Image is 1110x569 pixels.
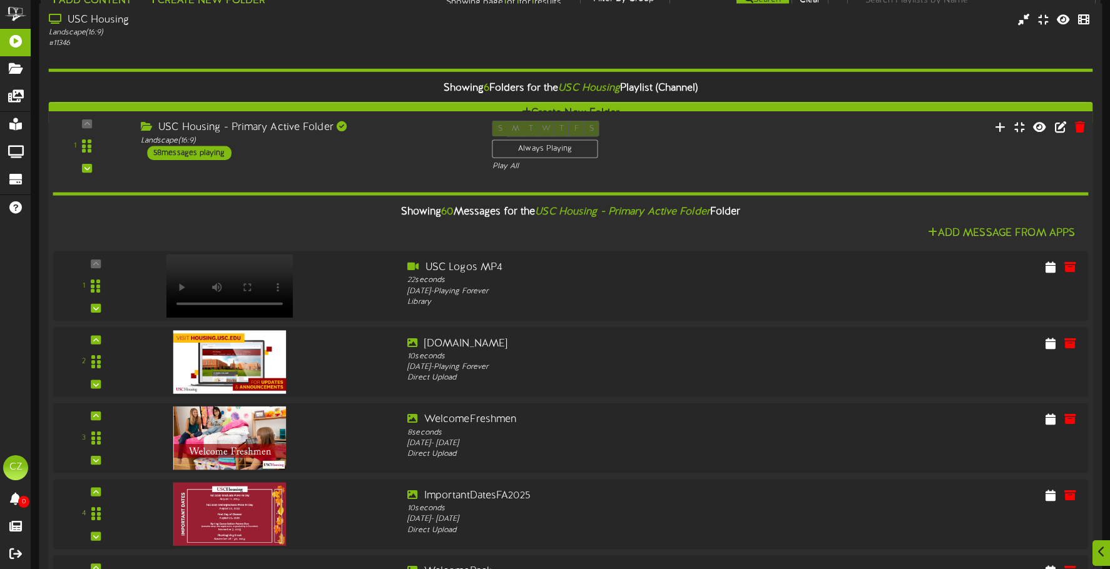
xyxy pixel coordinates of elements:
img: be6c3767-e068-41d9-b667-f3eb0086a26c.jpg [173,482,286,545]
i: USC Housing [558,83,619,94]
div: Showing Messages for the Folder [43,199,1098,226]
div: [DATE] - [DATE] [407,514,820,525]
div: 22 seconds [407,275,820,286]
button: Create New Folder [49,102,1093,125]
span: 6 [484,83,489,94]
div: USC Housing [49,13,473,28]
div: [DATE] - Playing Forever [407,286,820,296]
div: CZ [3,455,28,480]
img: f178b5d0-1b16-4a8b-8848-1ec877d34465.jpg [173,330,286,393]
div: [DOMAIN_NAME] [407,336,820,351]
div: ImportantDatesFA2025 [407,488,820,503]
div: Direct Upload [407,373,820,383]
div: Play All [492,161,737,172]
div: # 11346 [49,38,473,49]
div: Landscape ( 16:9 ) [49,28,473,38]
div: Library [407,297,820,308]
img: 35e477e3-1c49-4852-8431-9ffba193bee4.jpg [173,406,287,470]
div: 58 messages playing [147,146,232,159]
div: 10 seconds [407,351,820,361]
div: USC Housing - Primary Active Folder [141,121,473,135]
div: 8 seconds [407,427,820,438]
button: Add Message From Apps [924,226,1079,241]
i: USC Housing - Primary Active Folder [535,206,710,218]
div: 10 seconds [407,503,820,514]
div: [DATE] - [DATE] [407,438,820,448]
div: Direct Upload [407,525,820,535]
div: Landscape ( 16:9 ) [141,135,473,146]
div: USC Logos MP4 [407,261,820,275]
div: Showing Folders for the Playlist (Channel) [39,75,1102,102]
div: WelcomeFreshmen [407,413,820,427]
div: [DATE] - Playing Forever [407,362,820,373]
div: Always Playing [492,139,598,158]
span: 60 [441,206,453,218]
span: 0 [18,496,29,508]
div: Direct Upload [407,449,820,460]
